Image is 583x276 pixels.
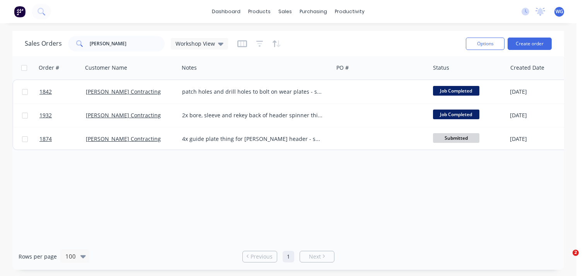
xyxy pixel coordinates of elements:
[85,64,127,72] div: Customer Name
[510,135,568,143] div: [DATE]
[433,64,449,72] div: Status
[182,64,197,72] div: Notes
[283,251,294,262] a: Page 1 is your current page
[336,64,349,72] div: PO #
[176,39,215,48] span: Workshop View
[510,88,568,96] div: [DATE]
[39,135,52,143] span: 1874
[557,250,575,268] iframe: Intercom live chat
[433,133,479,143] span: Submitted
[309,253,321,261] span: Next
[39,64,59,72] div: Order #
[508,38,552,50] button: Create order
[39,127,86,151] a: 1874
[573,250,579,256] span: 2
[182,135,323,143] div: 4x guide plate thing for [PERSON_NAME] header - see photo out of s/s - wants to check price first
[90,36,165,51] input: Search...
[25,40,62,47] h1: Sales Orders
[433,86,479,96] span: Job Completed
[243,253,277,261] a: Previous page
[433,110,479,119] span: Job Completed
[251,253,273,261] span: Previous
[39,104,86,127] a: 1932
[182,111,323,119] div: 2x bore, sleeve and rekey back of header spinner things - see photo
[239,251,338,262] ul: Pagination
[86,111,161,119] a: [PERSON_NAME] Contracting
[39,88,52,96] span: 1842
[466,38,505,50] button: Options
[331,6,368,17] div: productivity
[39,111,52,119] span: 1932
[86,88,161,95] a: [PERSON_NAME] Contracting
[274,6,296,17] div: sales
[510,111,568,119] div: [DATE]
[19,253,57,261] span: Rows per page
[300,253,334,261] a: Next page
[182,88,323,96] div: patch holes and drill holes to bolt on wear plates - see photos
[208,6,244,17] a: dashboard
[39,80,86,103] a: 1842
[244,6,274,17] div: products
[86,135,161,142] a: [PERSON_NAME] Contracting
[556,8,563,15] span: WG
[510,64,544,72] div: Created Date
[296,6,331,17] div: purchasing
[14,6,26,17] img: Factory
